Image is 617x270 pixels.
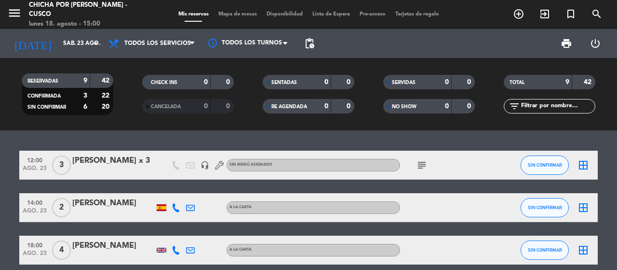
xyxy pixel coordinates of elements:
[83,103,87,110] strong: 6
[271,80,297,85] span: SENTADAS
[528,162,562,168] span: SIN CONFIRMAR
[23,165,47,176] span: ago. 23
[226,103,232,110] strong: 0
[90,38,101,49] i: arrow_drop_down
[204,79,208,85] strong: 0
[304,38,315,49] span: pending_actions
[23,250,47,261] span: ago. 23
[445,103,449,110] strong: 0
[214,12,262,17] span: Mapa de mesas
[23,197,47,208] span: 14:00
[584,79,593,85] strong: 42
[581,29,610,58] div: LOG OUT
[23,154,47,165] span: 12:00
[201,161,209,170] i: headset_mic
[23,239,47,250] span: 18:00
[561,38,572,49] span: print
[324,79,328,85] strong: 0
[271,104,307,109] span: RE AGENDADA
[591,8,603,20] i: search
[308,12,355,17] span: Lista de Espera
[102,92,111,99] strong: 22
[521,198,569,217] button: SIN CONFIRMAR
[151,80,177,85] span: CHECK INS
[29,0,147,19] div: Chicha por [PERSON_NAME] - Cusco
[520,101,595,112] input: Filtrar por nombre...
[521,241,569,260] button: SIN CONFIRMAR
[590,38,601,49] i: power_settings_new
[510,80,524,85] span: TOTAL
[565,79,569,85] strong: 9
[83,92,87,99] strong: 3
[7,6,22,24] button: menu
[7,6,22,20] i: menu
[52,241,71,260] span: 4
[27,94,61,99] span: CONFIRMADA
[509,100,520,112] i: filter_list
[347,79,352,85] strong: 0
[151,104,181,109] span: CANCELADA
[513,8,524,20] i: add_circle_outline
[565,8,577,20] i: turned_in_not
[102,103,111,110] strong: 20
[7,33,58,54] i: [DATE]
[229,248,252,252] span: A LA CARTA
[174,12,214,17] span: Mis reservas
[445,79,449,85] strong: 0
[577,202,589,213] i: border_all
[226,79,232,85] strong: 0
[392,104,416,109] span: NO SHOW
[72,155,154,167] div: [PERSON_NAME] x 3
[262,12,308,17] span: Disponibilidad
[528,205,562,210] span: SIN CONFIRMAR
[539,8,550,20] i: exit_to_app
[467,79,473,85] strong: 0
[577,244,589,256] i: border_all
[521,156,569,175] button: SIN CONFIRMAR
[577,159,589,171] i: border_all
[324,103,328,110] strong: 0
[72,240,154,252] div: [PERSON_NAME]
[416,159,428,171] i: subject
[72,197,154,210] div: [PERSON_NAME]
[102,77,111,84] strong: 42
[27,105,66,110] span: SIN CONFIRMAR
[347,103,352,110] strong: 0
[52,198,71,217] span: 2
[23,208,47,219] span: ago. 23
[29,19,147,29] div: lunes 18. agosto - 15:00
[204,103,208,110] strong: 0
[229,205,252,209] span: A LA CARTA
[83,77,87,84] strong: 9
[528,247,562,253] span: SIN CONFIRMAR
[355,12,390,17] span: Pre-acceso
[392,80,416,85] span: SERVIDAS
[467,103,473,110] strong: 0
[52,156,71,175] span: 3
[229,163,272,167] span: Sin menú asignado
[27,79,58,84] span: RESERVADAS
[390,12,444,17] span: Tarjetas de regalo
[124,40,191,47] span: Todos los servicios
